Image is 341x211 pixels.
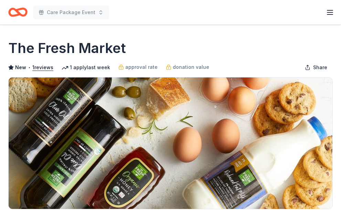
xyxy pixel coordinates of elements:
[9,77,332,209] img: Image for The Fresh Market
[33,6,109,19] button: Care Package Event
[62,63,110,72] div: 1 apply last week
[313,63,327,72] span: Share
[8,4,28,20] a: Home
[8,39,126,58] h1: The Fresh Market
[299,61,333,74] button: Share
[28,65,31,70] span: •
[15,63,26,72] span: New
[173,63,209,71] span: donation value
[47,8,95,17] span: Care Package Event
[125,63,158,71] span: approval rate
[118,63,158,71] a: approval rate
[32,63,53,72] button: 1reviews
[166,63,209,71] a: donation value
